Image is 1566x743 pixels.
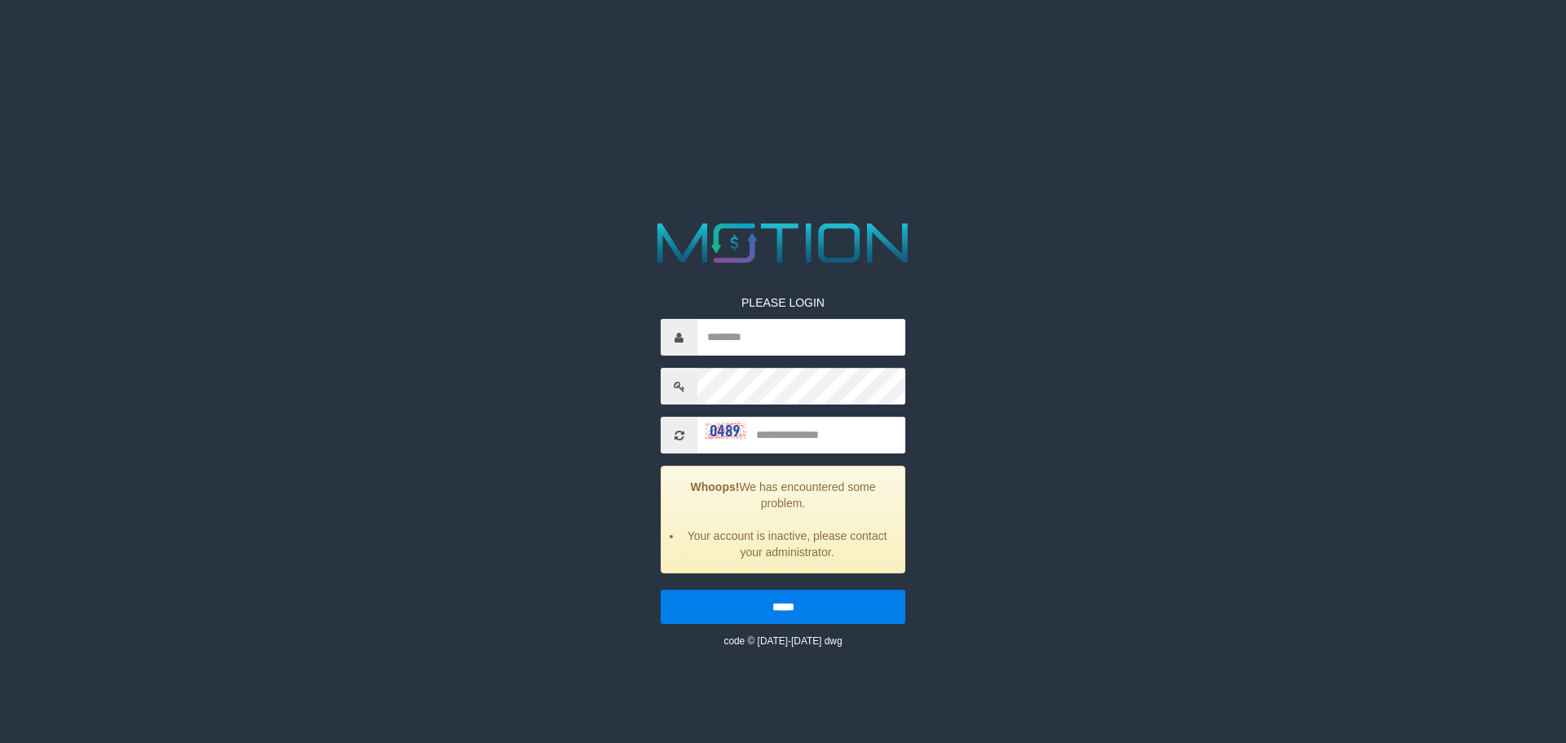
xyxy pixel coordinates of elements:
[706,422,746,439] img: captcha
[661,466,905,573] div: We has encountered some problem.
[691,480,740,493] strong: Whoops!
[723,635,842,647] small: code © [DATE]-[DATE] dwg
[661,294,905,311] p: PLEASE LOGIN
[682,528,892,560] li: Your account is inactive, please contact your administrator.
[646,216,920,270] img: MOTION_logo.png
